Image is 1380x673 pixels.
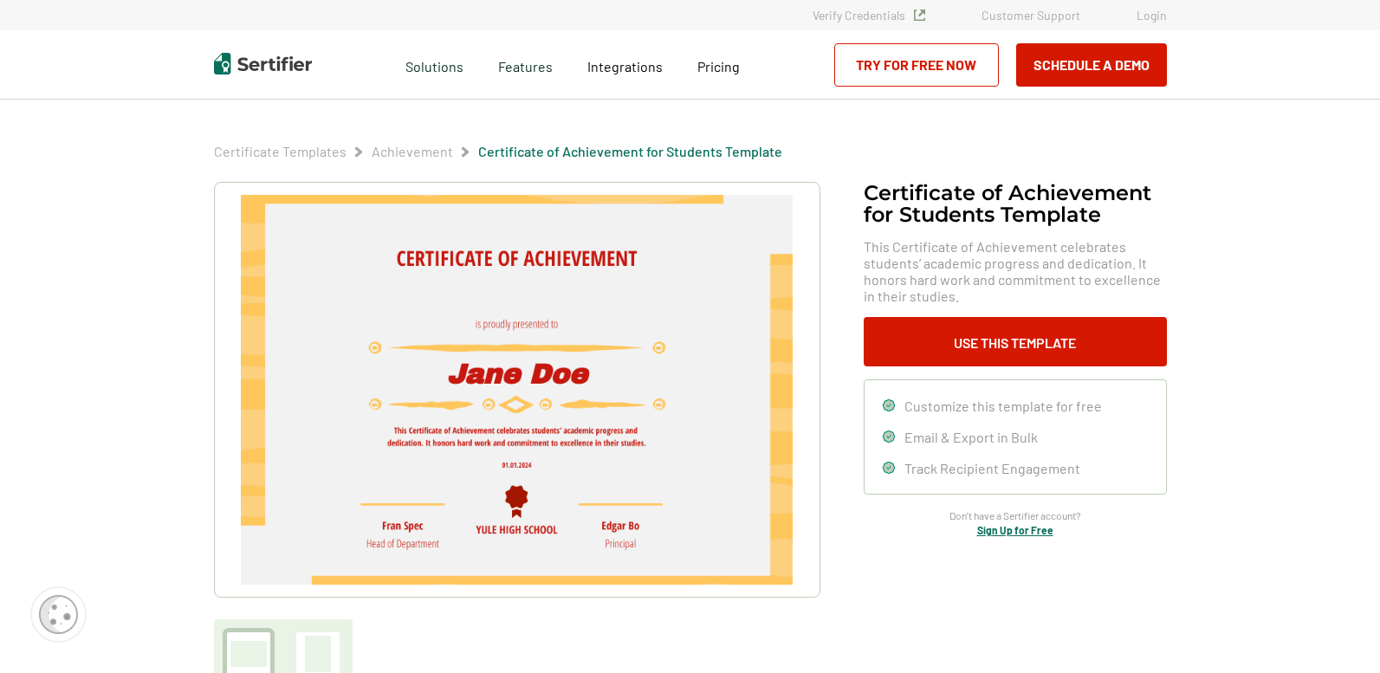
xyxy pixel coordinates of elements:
span: Features [498,54,553,75]
a: Achievement [372,143,453,159]
img: Sertifier | Digital Credentialing Platform [214,53,312,74]
span: Pricing [697,58,740,74]
span: Certificate Templates [214,143,347,160]
h1: Certificate of Achievement for Students Template [864,182,1167,225]
a: Certificate of Achievement for Students Template [478,143,782,159]
span: Integrations [587,58,663,74]
img: Verified [914,10,925,21]
div: Breadcrumb [214,143,782,160]
img: Certificate of Achievement for Students Template [241,195,792,585]
a: Customer Support [982,8,1080,23]
span: Email & Export in Bulk [904,429,1038,445]
span: Certificate of Achievement for Students Template [478,143,782,160]
a: Verify Credentials [813,8,925,23]
span: Achievement [372,143,453,160]
a: Pricing [697,54,740,75]
a: Try for Free Now [834,43,999,87]
a: Login [1137,8,1167,23]
span: This Certificate of Achievement celebrates students’ academic progress and dedication. It honors ... [864,238,1167,304]
img: Cookie Popup Icon [39,595,78,634]
span: Customize this template for free [904,398,1102,414]
iframe: Chat Widget [1293,590,1380,673]
span: Solutions [405,54,463,75]
a: Integrations [587,54,663,75]
button: Schedule a Demo [1016,43,1167,87]
span: Don’t have a Sertifier account? [949,508,1081,524]
span: Track Recipient Engagement [904,460,1080,476]
button: Use This Template [864,317,1167,366]
a: Sign Up for Free [977,524,1053,536]
a: Certificate Templates [214,143,347,159]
